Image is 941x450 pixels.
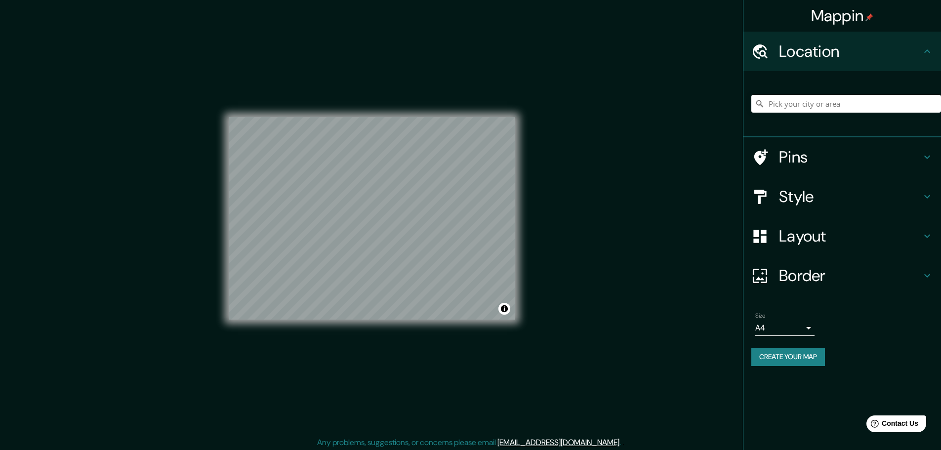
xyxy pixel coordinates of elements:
img: pin-icon.png [865,13,873,21]
h4: Mappin [811,6,874,26]
div: Border [743,256,941,295]
div: Location [743,32,941,71]
label: Size [755,312,766,320]
canvas: Map [229,117,515,320]
div: A4 [755,320,815,336]
h4: Location [779,41,921,61]
iframe: Help widget launcher [853,411,930,439]
div: Style [743,177,941,216]
h4: Layout [779,226,921,246]
div: . [622,437,624,449]
button: Toggle attribution [498,303,510,315]
div: Pins [743,137,941,177]
div: . [621,437,622,449]
h4: Pins [779,147,921,167]
p: Any problems, suggestions, or concerns please email . [317,437,621,449]
input: Pick your city or area [751,95,941,113]
a: [EMAIL_ADDRESS][DOMAIN_NAME] [497,437,619,448]
h4: Style [779,187,921,206]
h4: Border [779,266,921,286]
button: Create your map [751,348,825,366]
div: Layout [743,216,941,256]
